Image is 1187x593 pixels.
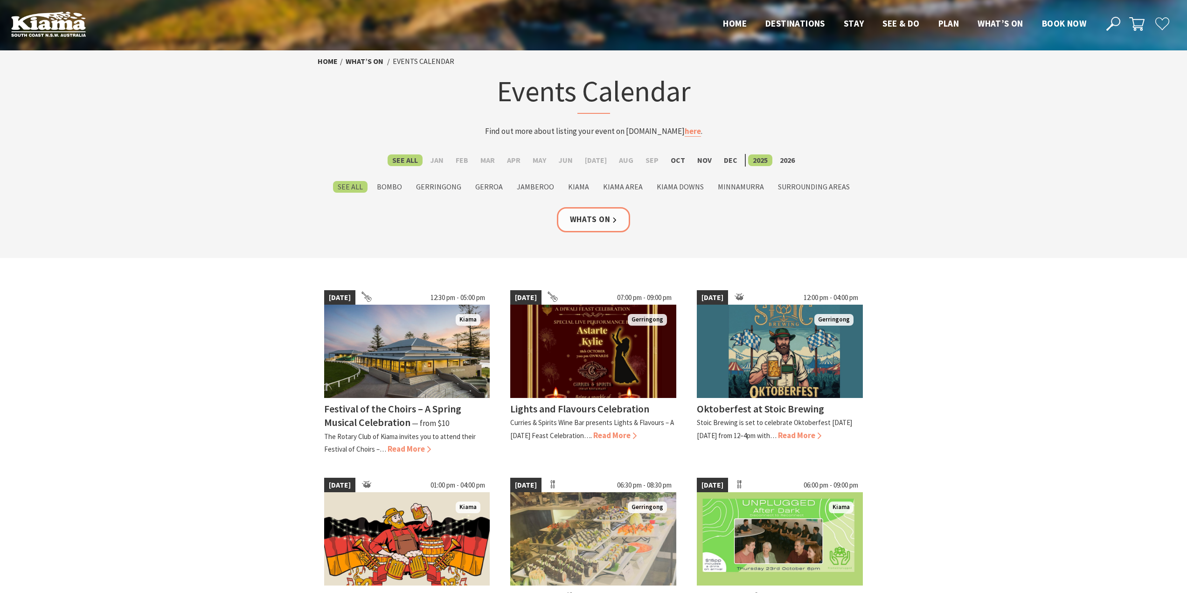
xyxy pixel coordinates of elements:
[510,418,674,440] p: Curries & Spirits Wine Bar presents Lights & Flavours – A [DATE] Feast Celebration….
[765,18,825,29] span: Destinations
[346,56,383,66] a: What’s On
[388,154,423,166] label: See All
[451,154,473,166] label: Feb
[593,430,637,440] span: Read More
[628,314,667,326] span: Gerringong
[324,492,490,586] img: German Oktoberfest, Beer
[844,18,864,29] span: Stay
[333,181,368,193] label: See All
[748,154,772,166] label: 2025
[612,290,676,305] span: 07:00 pm - 09:00 pm
[324,305,490,398] img: 2023 Festival of Choirs at the Kiama Pavilion
[778,430,821,440] span: Read More
[719,154,742,166] label: Dec
[714,16,1096,32] nav: Main Menu
[393,56,454,68] li: Events Calendar
[557,207,631,232] a: Whats On
[318,56,338,66] a: Home
[510,492,676,586] img: Japanese Night at Bella Char
[372,181,407,193] label: Bombo
[773,181,854,193] label: Surrounding Areas
[666,154,690,166] label: Oct
[628,502,667,513] span: Gerringong
[425,154,448,166] label: Jan
[598,181,647,193] label: Kiama Area
[411,181,466,193] label: Gerringong
[563,181,594,193] label: Kiama
[324,290,355,305] span: [DATE]
[426,290,490,305] span: 12:30 pm - 05:00 pm
[512,181,559,193] label: Jamberoo
[324,290,490,455] a: [DATE] 12:30 pm - 05:00 pm 2023 Festival of Choirs at the Kiama Pavilion Kiama Festival of the Ch...
[697,290,728,305] span: [DATE]
[476,154,500,166] label: Mar
[978,18,1023,29] span: What’s On
[652,181,708,193] label: Kiama Downs
[411,125,777,138] p: Find out more about listing your event on [DOMAIN_NAME] .
[814,314,854,326] span: Gerringong
[723,18,747,29] span: Home
[697,290,863,455] a: [DATE] 12:00 pm - 04:00 pm Gerringong Oktoberfest at Stoic Brewing Stoic Brewing is set to celebr...
[388,444,431,454] span: Read More
[612,478,676,493] span: 06:30 pm - 08:30 pm
[324,402,461,429] h4: Festival of the Choirs – A Spring Musical Celebration
[829,502,854,513] span: Kiama
[324,432,476,453] p: The Rotary Club of Kiama invites you to attend their Festival of Choirs –…
[693,154,716,166] label: Nov
[426,478,490,493] span: 01:00 pm - 04:00 pm
[938,18,959,29] span: Plan
[510,478,541,493] span: [DATE]
[775,154,799,166] label: 2026
[685,126,701,137] a: here
[697,478,728,493] span: [DATE]
[697,418,852,440] p: Stoic Brewing is set to celebrate Oktoberfest [DATE][DATE] from 12–4pm with…
[641,154,663,166] label: Sep
[510,290,541,305] span: [DATE]
[11,11,86,37] img: Kiama Logo
[502,154,525,166] label: Apr
[510,290,676,455] a: [DATE] 07:00 pm - 09:00 pm Gerringong Lights and Flavours Celebration Curries & Spirits Wine Bar ...
[456,502,480,513] span: Kiama
[412,418,449,428] span: ⁠— from $10
[799,290,863,305] span: 12:00 pm - 04:00 pm
[799,478,863,493] span: 06:00 pm - 09:00 pm
[713,181,769,193] label: Minnamurra
[471,181,507,193] label: Gerroa
[528,154,551,166] label: May
[510,402,649,415] h4: Lights and Flavours Celebration
[456,314,480,326] span: Kiama
[580,154,611,166] label: [DATE]
[882,18,919,29] span: See & Do
[614,154,638,166] label: Aug
[1042,18,1086,29] span: Book now
[554,154,577,166] label: Jun
[697,402,824,415] h4: Oktoberfest at Stoic Brewing
[324,478,355,493] span: [DATE]
[411,72,777,114] h1: Events Calendar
